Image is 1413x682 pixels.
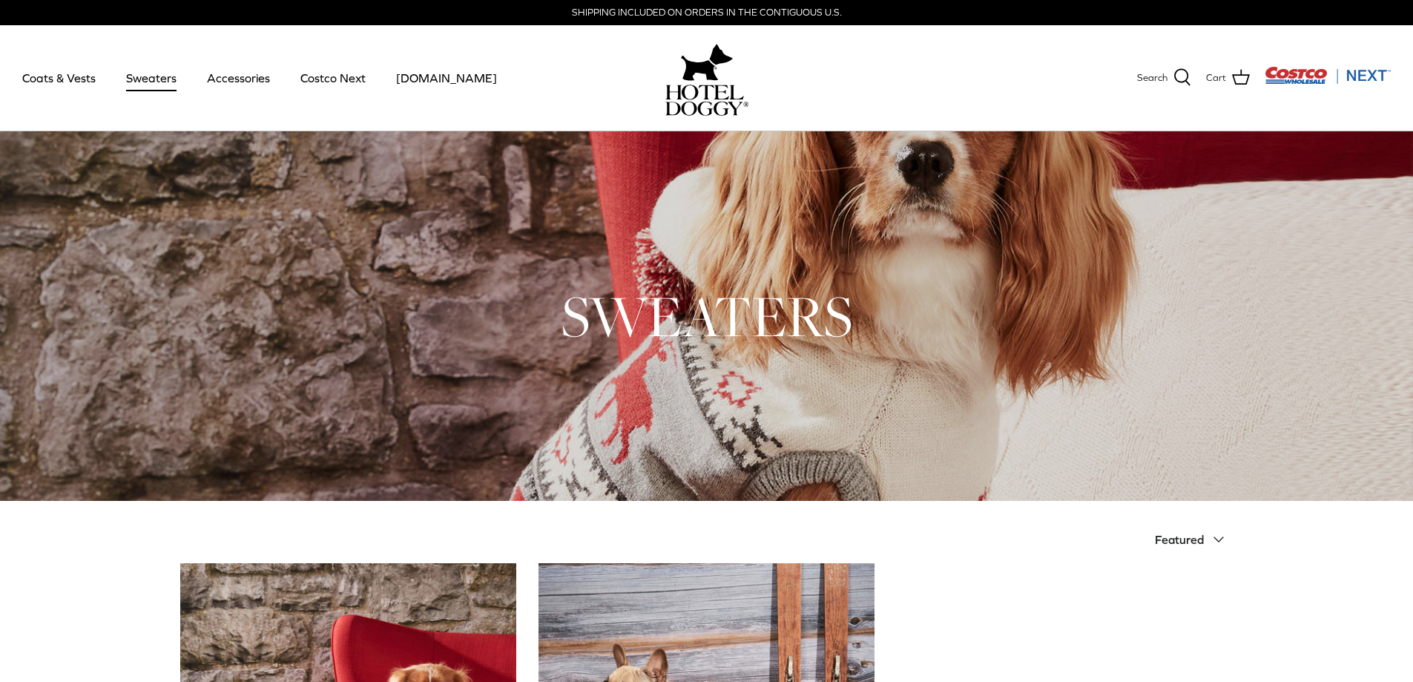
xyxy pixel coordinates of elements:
[113,53,190,103] a: Sweaters
[180,280,1234,353] h1: SWEATERS
[194,53,283,103] a: Accessories
[1206,68,1250,88] a: Cart
[9,53,109,103] a: Coats & Vests
[1206,71,1226,86] span: Cart
[1155,533,1204,546] span: Featured
[1137,68,1191,88] a: Search
[1137,71,1167,86] span: Search
[383,53,510,103] a: [DOMAIN_NAME]
[287,53,379,103] a: Costco Next
[665,85,748,116] img: hoteldoggycom
[665,40,748,116] a: hoteldoggy.com hoteldoggycom
[1265,76,1391,87] a: Visit Costco Next
[1155,523,1234,556] button: Featured
[681,40,733,85] img: hoteldoggy.com
[1265,66,1391,85] img: Costco Next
